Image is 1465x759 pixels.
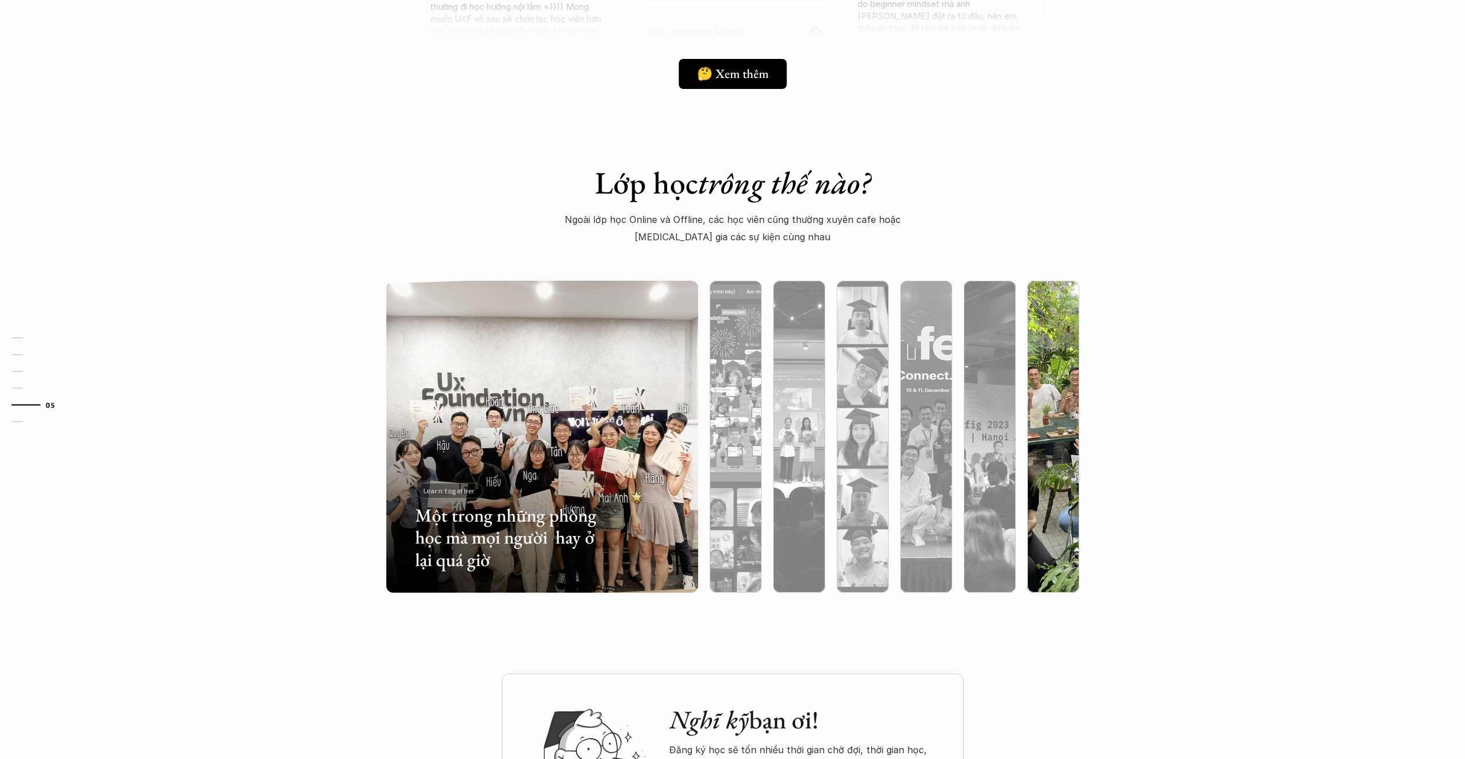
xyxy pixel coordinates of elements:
[557,211,908,246] p: Ngoài lớp học Online và Offline, các học viên cũng thường xuyên cafe hoặc [MEDICAL_DATA] gia các ...
[697,66,769,81] h5: 🤔 Xem thêm
[669,703,749,736] em: Nghĩ kỹ
[669,705,941,735] h2: bạn ơi!
[46,400,55,408] strong: 05
[531,164,934,202] h1: Lớp học
[698,162,870,203] em: trông thế nào?
[423,486,475,494] p: Learn together
[679,59,786,89] a: 🤔 Xem thêm
[415,504,601,571] h3: Một trong những phòng học mà mọi người hay ở lại quá giờ
[12,398,66,412] a: 05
